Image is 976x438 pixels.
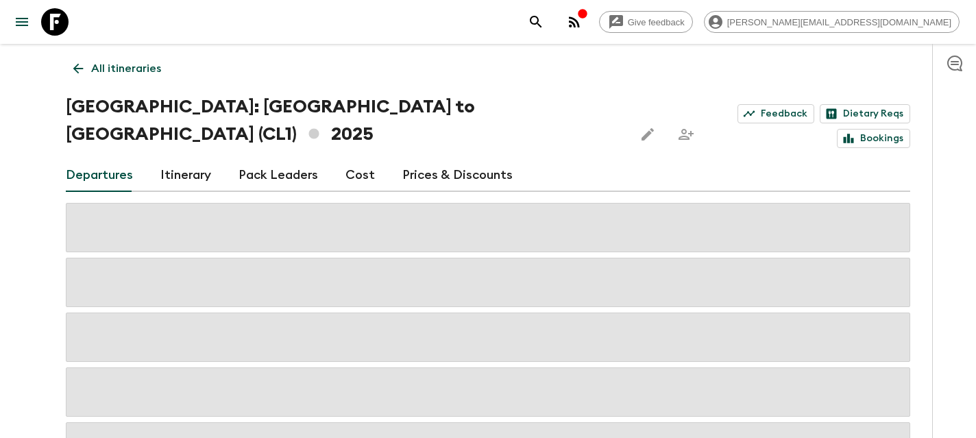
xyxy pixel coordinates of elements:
[66,55,169,82] a: All itineraries
[672,121,700,148] span: Share this itinerary
[402,159,513,192] a: Prices & Discounts
[239,159,318,192] a: Pack Leaders
[704,11,960,33] div: [PERSON_NAME][EMAIL_ADDRESS][DOMAIN_NAME]
[160,159,211,192] a: Itinerary
[91,60,161,77] p: All itineraries
[599,11,693,33] a: Give feedback
[522,8,550,36] button: search adventures
[737,104,814,123] a: Feedback
[66,93,623,148] h1: [GEOGRAPHIC_DATA]: [GEOGRAPHIC_DATA] to [GEOGRAPHIC_DATA] (CL1) 2025
[620,17,692,27] span: Give feedback
[345,159,375,192] a: Cost
[634,121,661,148] button: Edit this itinerary
[820,104,910,123] a: Dietary Reqs
[837,129,910,148] a: Bookings
[720,17,959,27] span: [PERSON_NAME][EMAIL_ADDRESS][DOMAIN_NAME]
[66,159,133,192] a: Departures
[8,8,36,36] button: menu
